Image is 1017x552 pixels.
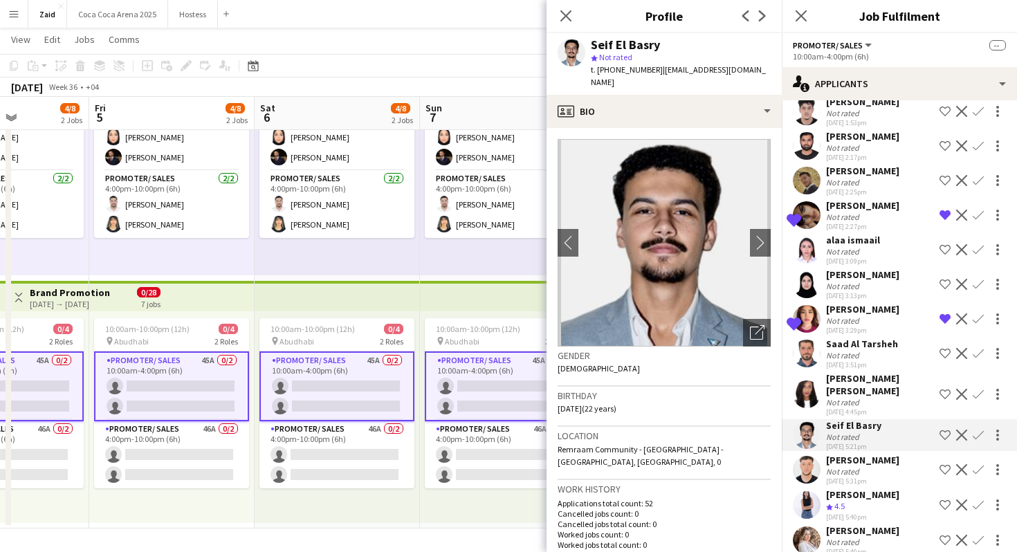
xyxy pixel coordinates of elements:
[271,324,355,334] span: 10:00am-10:00pm (12h)
[380,336,403,347] span: 2 Roles
[226,115,248,125] div: 2 Jobs
[259,171,414,238] app-card-role: Promoter/ Sales2/24:00pm-10:00pm (6h)[PERSON_NAME][PERSON_NAME]
[826,419,881,432] div: Seif El Basry
[39,30,66,48] a: Edit
[826,454,899,466] div: [PERSON_NAME]
[436,324,520,334] span: 10:00am-10:00pm (12h)
[425,104,580,171] app-card-role: Promoter/ Sales2/211:00am-5:00pm (6h)[PERSON_NAME][PERSON_NAME]
[94,104,249,171] app-card-role: Promoter/ Sales2/211:00am-5:00pm (6h)[PERSON_NAME][PERSON_NAME]
[826,130,899,142] div: [PERSON_NAME]
[114,336,149,347] span: Abudhabi
[558,529,771,540] p: Worked jobs count: 0
[53,324,73,334] span: 0/4
[425,171,580,238] app-card-role: Promoter/ Sales2/24:00pm-10:00pm (6h)[PERSON_NAME][PERSON_NAME]
[545,336,569,347] span: 2 Roles
[260,102,275,114] span: Sat
[423,109,442,125] span: 7
[826,257,880,266] div: [DATE] 3:09pm
[826,212,862,222] div: Not rated
[46,82,80,92] span: Week 36
[94,71,249,238] app-job-card: 11:00am-10:00pm (11h)4/4 Sports Tournament2 RolesPromoter/ Sales2/211:00am-5:00pm (6h)[PERSON_NAM...
[826,303,899,315] div: [PERSON_NAME]
[44,33,60,46] span: Edit
[558,139,771,347] img: Crew avatar or photo
[61,115,82,125] div: 2 Jobs
[826,397,862,407] div: Not rated
[259,421,414,488] app-card-role: Promoter/ Sales46A0/24:00pm-10:00pm (6h)
[425,421,580,488] app-card-role: Promoter/ Sales46A0/24:00pm-10:00pm (6h)
[11,80,43,94] div: [DATE]
[826,326,899,335] div: [DATE] 3:29pm
[826,360,898,369] div: [DATE] 3:51pm
[782,67,1017,100] div: Applicants
[834,501,845,511] span: 4.5
[392,115,413,125] div: 2 Jobs
[826,432,862,442] div: Not rated
[137,287,161,297] span: 0/28
[49,336,73,347] span: 2 Roles
[989,40,1006,50] span: --
[826,222,899,231] div: [DATE] 2:27pm
[591,64,663,75] span: t. [PHONE_NUMBER]
[826,281,862,291] div: Not rated
[558,349,771,362] h3: Gender
[826,442,881,451] div: [DATE] 5:21pm
[826,108,862,118] div: Not rated
[259,71,414,238] app-job-card: 11:00am-10:00pm (11h)4/4 Sports Tournament2 RolesPromoter/ Sales2/211:00am-5:00pm (6h)[PERSON_NAM...
[826,291,899,300] div: [DATE] 3:13pm
[425,102,442,114] span: Sun
[793,51,1006,62] div: 10:00am-4:00pm (6h)
[280,336,314,347] span: Abudhabi
[259,104,414,171] app-card-role: Promoter/ Sales2/211:00am-5:00pm (6h)[PERSON_NAME][PERSON_NAME]
[86,82,99,92] div: +04
[558,519,771,529] p: Cancelled jobs total count: 0
[826,477,899,486] div: [DATE] 5:31pm
[826,153,899,162] div: [DATE] 2:17pm
[591,39,660,51] div: Seif El Basry
[445,336,479,347] span: Abudhabi
[826,268,899,281] div: [PERSON_NAME]
[425,351,580,421] app-card-role: Promoter/ Sales45A0/210:00am-4:00pm (6h)
[743,319,771,347] div: Open photos pop-in
[826,407,934,416] div: [DATE] 4:45pm
[28,1,67,28] button: Zaid
[30,299,110,309] div: [DATE] → [DATE]
[826,95,899,108] div: [PERSON_NAME]
[547,95,782,128] div: Bio
[226,103,245,113] span: 4/8
[591,64,766,87] span: | [EMAIL_ADDRESS][DOMAIN_NAME]
[793,40,863,50] span: Promoter/ Sales
[94,351,249,421] app-card-role: Promoter/ Sales45A0/210:00am-4:00pm (6h)
[826,372,934,397] div: [PERSON_NAME] [PERSON_NAME]
[558,363,640,374] span: [DEMOGRAPHIC_DATA]
[826,187,899,196] div: [DATE] 2:25pm
[384,324,403,334] span: 0/4
[826,488,899,501] div: [PERSON_NAME]
[94,171,249,238] app-card-role: Promoter/ Sales2/24:00pm-10:00pm (6h)[PERSON_NAME][PERSON_NAME]
[60,103,80,113] span: 4/8
[214,336,238,347] span: 2 Roles
[68,30,100,48] a: Jobs
[793,40,874,50] button: Promoter/ Sales
[547,7,782,25] h3: Profile
[558,498,771,508] p: Applications total count: 52
[826,338,898,350] div: Saad Al Tarsheh
[67,1,168,28] button: Coca Coca Arena 2025
[826,537,862,547] div: Not rated
[94,318,249,488] div: 10:00am-10:00pm (12h)0/4 Abudhabi2 RolesPromoter/ Sales45A0/210:00am-4:00pm (6h) Promoter/ Sales4...
[259,351,414,421] app-card-role: Promoter/ Sales45A0/210:00am-4:00pm (6h)
[425,71,580,238] app-job-card: 11:00am-10:00pm (11h)4/4 Sports Tournament2 RolesPromoter/ Sales2/211:00am-5:00pm (6h)[PERSON_NAM...
[30,286,110,299] h3: Brand Promotion
[558,403,616,414] span: [DATE] (22 years)
[259,318,414,488] app-job-card: 10:00am-10:00pm (12h)0/4 Abudhabi2 RolesPromoter/ Sales45A0/210:00am-4:00pm (6h) Promoter/ Sales4...
[826,466,862,477] div: Not rated
[425,318,580,488] app-job-card: 10:00am-10:00pm (12h)0/4 Abudhabi2 RolesPromoter/ Sales45A0/210:00am-4:00pm (6h) Promoter/ Sales4...
[391,103,410,113] span: 4/8
[558,444,724,467] span: Remraam Community - [GEOGRAPHIC_DATA] - [GEOGRAPHIC_DATA], [GEOGRAPHIC_DATA], 0
[558,508,771,519] p: Cancelled jobs count: 0
[141,297,161,309] div: 7 jobs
